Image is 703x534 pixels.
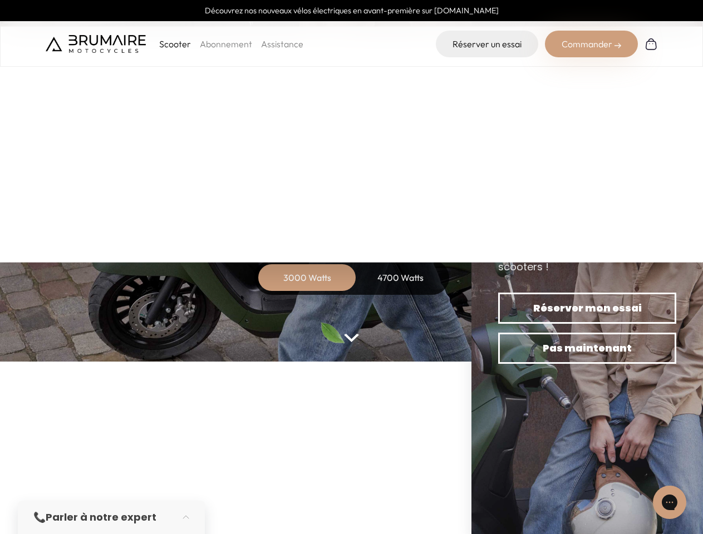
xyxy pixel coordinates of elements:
iframe: Gorgias live chat messenger [647,482,692,523]
p: Scooter [159,37,191,51]
div: Commander [545,31,638,57]
img: Panier [645,37,658,51]
img: arrow-bottom.png [344,334,358,342]
div: 3000 Watts [263,264,352,291]
div: 4700 Watts [356,264,445,291]
a: Abonnement [200,38,252,50]
a: Assistance [261,38,303,50]
img: right-arrow-2.png [614,42,621,49]
img: Brumaire Motocycles [46,35,146,53]
a: Réserver un essai [436,31,538,57]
